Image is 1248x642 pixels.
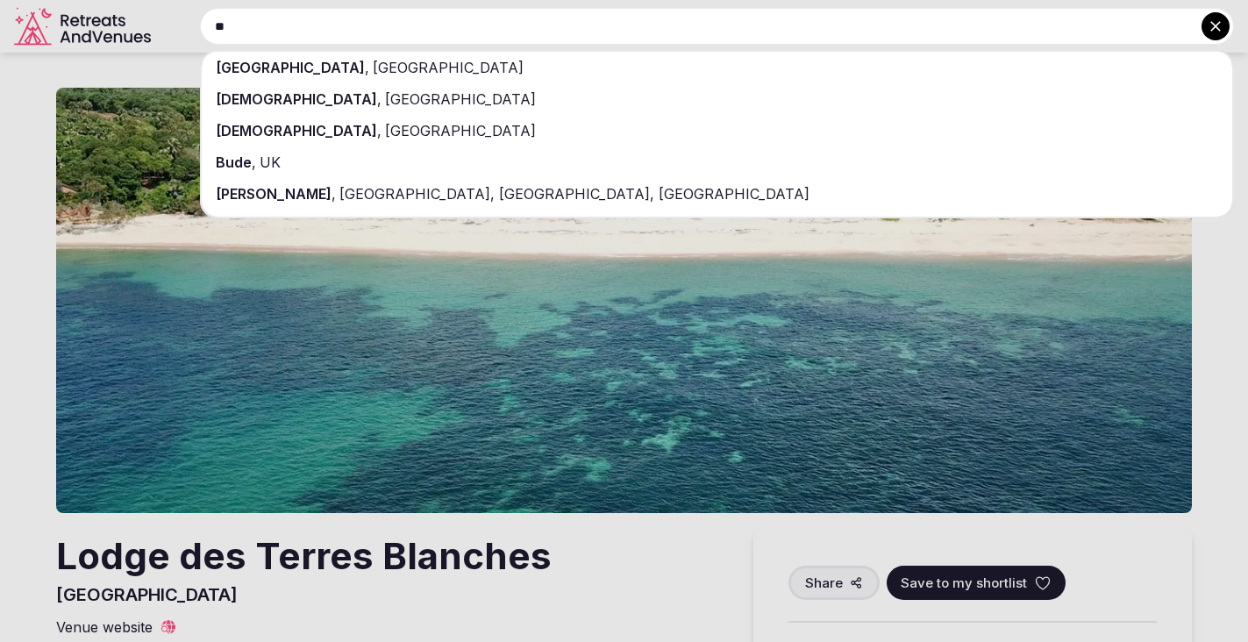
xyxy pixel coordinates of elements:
div: , [202,178,1232,210]
div: , [202,83,1232,115]
span: [DEMOGRAPHIC_DATA] [216,90,377,108]
span: [GEOGRAPHIC_DATA] [382,122,536,139]
span: [DEMOGRAPHIC_DATA] [216,122,377,139]
span: [GEOGRAPHIC_DATA], [GEOGRAPHIC_DATA], [GEOGRAPHIC_DATA] [336,185,809,203]
span: [GEOGRAPHIC_DATA] [369,59,524,76]
span: UK [256,153,281,171]
span: [GEOGRAPHIC_DATA] [216,59,365,76]
div: , [202,115,1232,146]
span: [GEOGRAPHIC_DATA] [382,90,536,108]
span: Bude [216,153,252,171]
span: [PERSON_NAME] [216,185,332,203]
div: , [202,146,1232,178]
div: , [202,52,1232,83]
